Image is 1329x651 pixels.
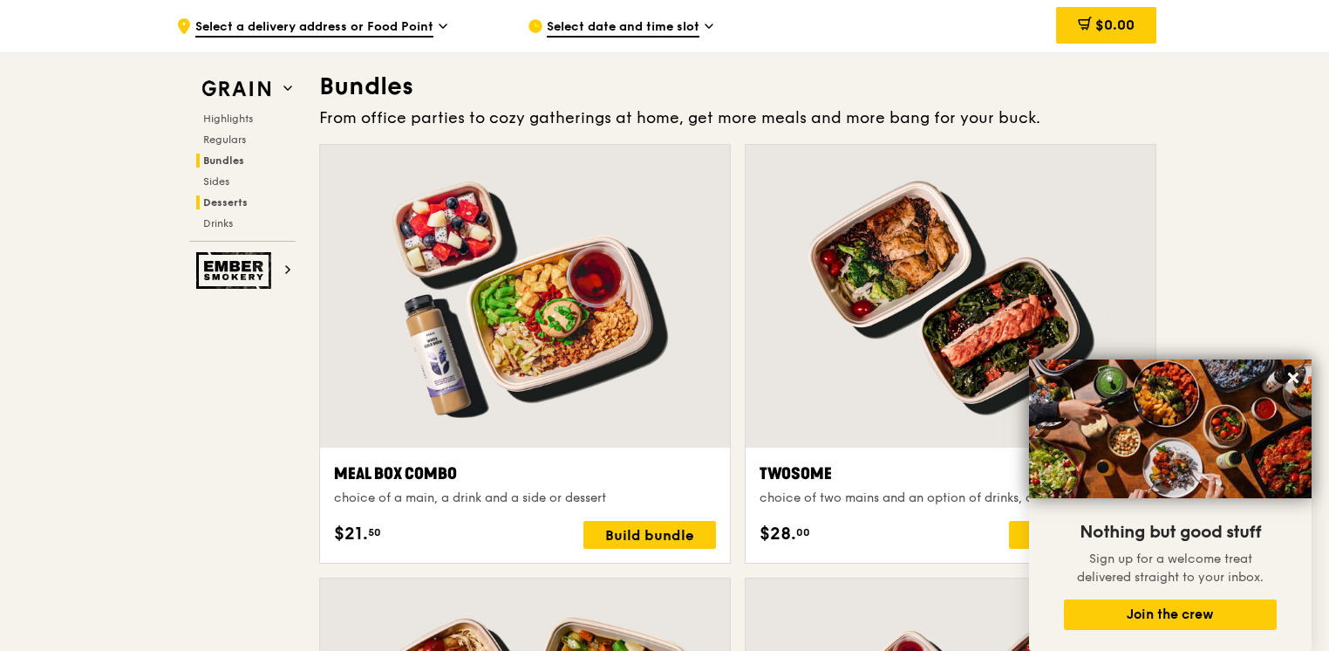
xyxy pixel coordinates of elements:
button: Join the crew [1064,600,1277,630]
button: Close [1279,364,1307,392]
span: 00 [796,525,810,539]
div: Meal Box Combo [334,462,716,486]
span: Desserts [203,196,248,209]
div: Twosome [760,462,1142,486]
div: choice of two mains and an option of drinks, desserts and sides [760,490,1142,507]
h3: Bundles [319,71,1156,102]
span: $28. [760,521,796,547]
span: Regulars [203,134,246,146]
div: From office parties to cozy gatherings at home, get more meals and more bang for your buck. [319,106,1156,130]
span: $21. [334,521,368,547]
img: Ember Smokery web logo [196,252,276,289]
img: Grain web logo [196,73,276,105]
div: Build bundle [583,521,716,549]
span: Sign up for a welcome treat delivered straight to your inbox. [1077,552,1264,585]
span: Drinks [203,217,233,230]
span: 50 [368,525,381,539]
span: Sides [203,175,229,188]
span: $0.00 [1095,17,1135,33]
span: Select a delivery address or Food Point [195,18,433,38]
div: choice of a main, a drink and a side or dessert [334,490,716,507]
span: Highlights [203,113,253,125]
span: Nothing but good stuff [1080,522,1261,543]
img: DSC07876-Edit02-Large.jpeg [1029,360,1312,498]
span: Select date and time slot [547,18,699,38]
span: Bundles [203,154,244,167]
div: Build bundle [1009,521,1142,549]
